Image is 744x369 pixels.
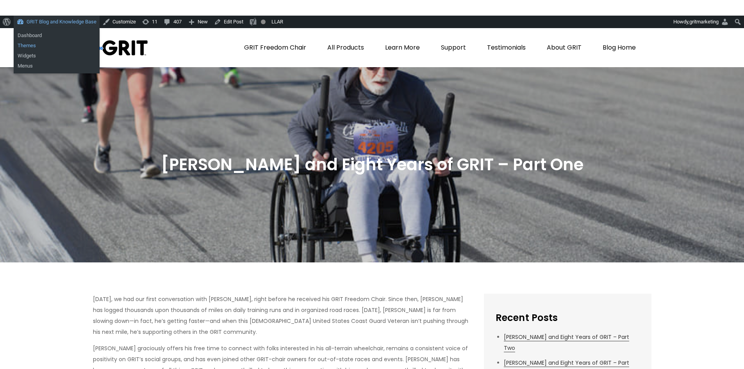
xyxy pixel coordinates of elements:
a: Howdy,gritmarketing [671,16,732,28]
a: Edit Post [211,16,246,28]
a: Blog Home [593,28,646,67]
h2: Recent Posts [496,312,640,324]
p: [DATE], we had our first conversation with [PERSON_NAME], right before he received his GRIT Freed... [93,294,472,337]
a: About GRIT [537,28,591,67]
a: Widgets [14,51,100,61]
a: Menus [14,61,100,71]
a: GRIT Blog and Knowledge Base [14,16,100,28]
span: 407 [173,16,182,28]
a: Learn More [375,28,430,67]
a: New [185,16,211,28]
a: Dashboard [14,30,100,41]
a: GRIT Freedom Chair [234,28,316,67]
nav: Primary Menu [234,28,646,67]
img: Grit Blog [99,40,148,56]
a: Testimonials [477,28,535,67]
a: Customize [100,16,139,28]
a: [PERSON_NAME] and Eight Years of GRIT – Part Two [504,333,629,352]
span: 11 [152,16,157,28]
span: New [198,16,208,28]
a: All Products [318,28,374,67]
a: Themes [14,41,100,51]
h2: [PERSON_NAME] and Eight Years of GRIT – Part One [161,154,583,176]
a: LLAR [269,16,286,28]
a: Support [431,28,476,67]
span: gritmarketing [689,19,719,25]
